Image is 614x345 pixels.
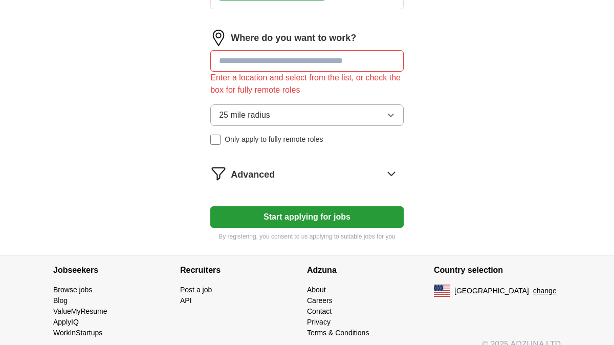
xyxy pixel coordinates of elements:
[434,256,561,285] h4: Country selection
[231,168,275,182] span: Advanced
[53,307,107,315] a: ValueMyResume
[219,109,270,121] span: 25 mile radius
[210,104,404,126] button: 25 mile radius
[210,165,227,182] img: filter
[210,30,227,46] img: location.png
[53,329,102,337] a: WorkInStartups
[180,296,192,305] a: API
[307,286,326,294] a: About
[210,206,404,228] button: Start applying for jobs
[225,134,323,145] span: Only apply to fully remote roles
[53,286,92,294] a: Browse jobs
[434,285,450,297] img: US flag
[307,318,331,326] a: Privacy
[454,286,529,296] span: [GEOGRAPHIC_DATA]
[180,286,212,294] a: Post a job
[210,232,404,241] p: By registering, you consent to us applying to suitable jobs for you
[231,31,356,45] label: Where do you want to work?
[53,318,79,326] a: ApplyIQ
[307,307,332,315] a: Contact
[53,296,68,305] a: Blog
[307,296,333,305] a: Careers
[307,329,369,337] a: Terms & Conditions
[210,72,404,96] div: Enter a location and select from the list, or check the box for fully remote roles
[210,135,221,145] input: Only apply to fully remote roles
[533,286,557,296] button: change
